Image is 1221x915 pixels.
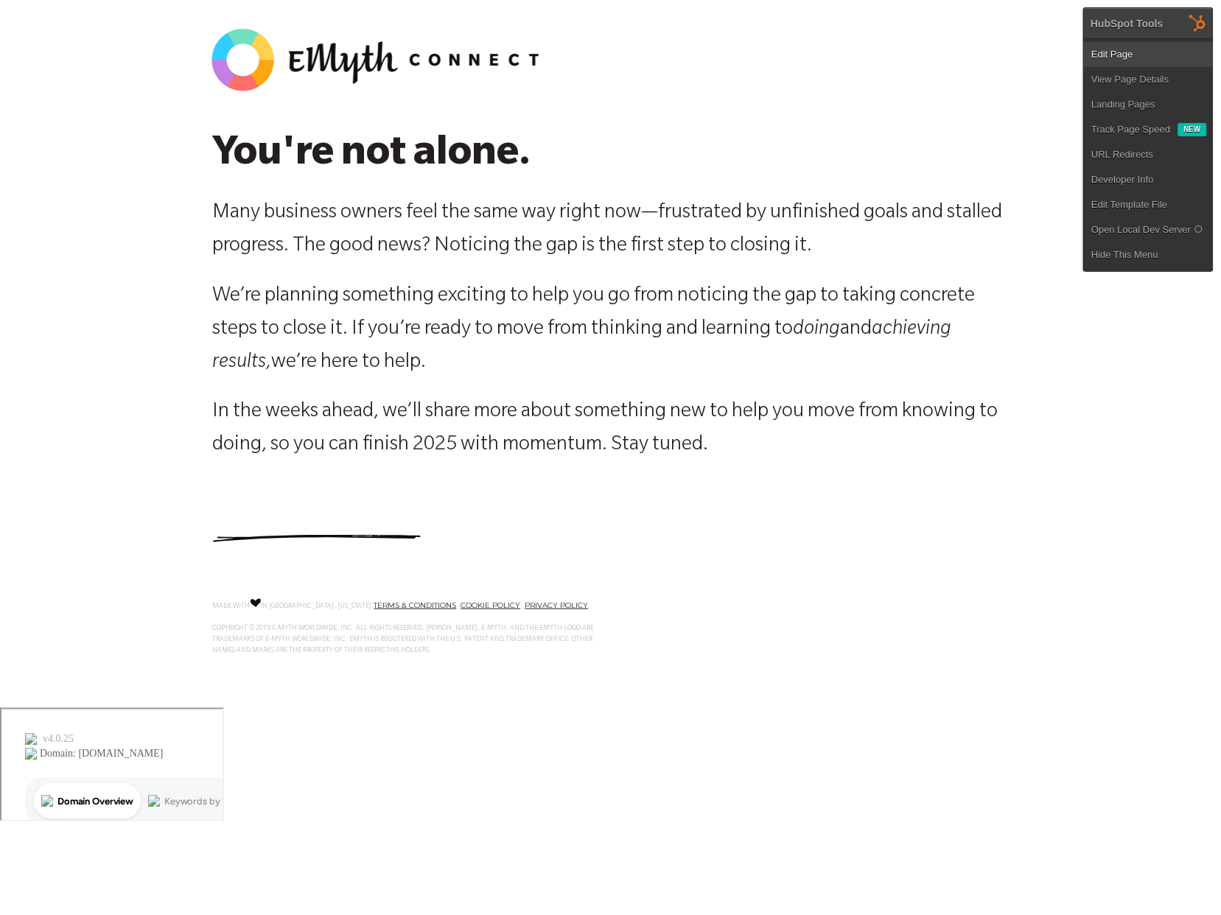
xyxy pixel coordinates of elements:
[1084,217,1213,242] a: Open Local Dev Server
[1084,167,1213,192] a: Developer Info
[213,535,421,542] img: underline.svg
[24,38,35,50] img: website_grey.svg
[525,600,589,610] a: PRIVACY POLICY
[40,85,52,97] img: tab_domain_overview_orange.svg
[1083,7,1214,272] div: HubSpot Tools Edit PageView Page DetailsLanding Pages Track Page Speed New URL RedirectsDeveloper...
[213,625,595,654] span: COPYRIGHT © 2019 E-MYTH WORLDWIDE, INC. ALL RIGHTS RESERVED. [PERSON_NAME], E-MYTH, AND THE EMYTH...
[213,197,1009,264] p: Many business owners feel the same way right now—frustrated by unfinished goals and stalled progr...
[24,24,35,35] img: logo_orange.svg
[1091,17,1164,30] div: HubSpot Tools
[213,134,1009,181] h2: You're not alone.
[794,319,841,341] em: doing
[1147,844,1221,915] iframe: Chat Widget
[251,598,261,608] img: Love
[1084,242,1213,267] a: Hide This Menu
[1084,92,1213,117] a: Landing Pages
[1183,7,1214,38] img: HubSpot Tools Menu Toggle
[1084,142,1213,167] a: URL Redirects
[1084,117,1178,142] a: Track Page Speed
[56,87,132,97] div: Domain Overview
[374,600,457,610] a: TERMS & CONDITIONS
[38,38,162,50] div: Domain: [DOMAIN_NAME]
[261,603,374,610] span: IN [GEOGRAPHIC_DATA], [US_STATE].
[213,319,952,374] em: achieving results,
[1084,67,1213,92] a: View Page Details
[213,396,1009,463] p: In the weeks ahead, we’ll share more about something new to help you move from knowing to doing, ...
[461,600,521,610] a: COOKIE POLICY
[147,85,158,97] img: tab_keywords_by_traffic_grey.svg
[213,603,251,610] span: MADE WITH
[213,281,1009,380] p: We’re planning something exciting to help you go from noticing the gap to taking concrete steps t...
[41,24,72,35] div: v 4.0.25
[206,23,553,97] img: EMyth-Connect
[1178,123,1207,136] div: New
[1084,42,1213,67] a: Edit Page
[1084,192,1213,217] a: Edit Template File
[163,87,248,97] div: Keywords by Traffic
